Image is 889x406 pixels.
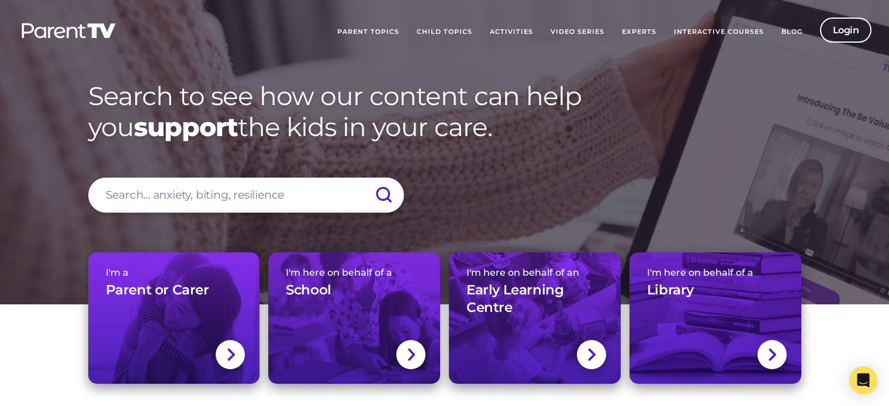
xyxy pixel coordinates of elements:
span: I'm here on behalf of an [466,267,603,278]
span: I'm here on behalf of a [647,267,784,278]
img: svg+xml;base64,PHN2ZyBlbmFibGUtYmFja2dyb3VuZD0ibmV3IDAgMCAxNC44IDI1LjciIHZpZXdCb3g9IjAgMCAxNC44ID... [407,347,416,362]
h1: Search to see how our content can help you the kids in your care. [88,81,801,143]
a: I'm aParent or Carer [88,252,260,384]
h3: School [286,282,331,299]
div: Open Intercom Messenger [849,366,877,394]
h3: Parent or Carer [106,282,209,299]
a: Blog [773,18,811,47]
strong: support [134,111,238,143]
a: Experts [613,18,665,47]
input: Submit [363,178,404,213]
h3: Early Learning Centre [466,282,603,317]
a: I'm here on behalf of anEarly Learning Centre [449,252,621,384]
a: Activities [481,18,542,47]
img: svg+xml;base64,PHN2ZyBlbmFibGUtYmFja2dyb3VuZD0ibmV3IDAgMCAxNC44IDI1LjciIHZpZXdCb3g9IjAgMCAxNC44ID... [226,347,235,362]
a: Child Topics [408,18,481,47]
a: Login [820,18,872,43]
a: Video Series [542,18,613,47]
span: I'm a [106,267,243,278]
a: Parent Topics [328,18,408,47]
img: svg+xml;base64,PHN2ZyBlbmFibGUtYmFja2dyb3VuZD0ibmV3IDAgMCAxNC44IDI1LjciIHZpZXdCb3g9IjAgMCAxNC44ID... [587,347,596,362]
input: Search... anxiety, biting, resilience [88,178,404,213]
h3: Library [647,282,694,299]
a: Interactive Courses [665,18,773,47]
span: I'm here on behalf of a [286,267,423,278]
img: parenttv-logo-white.4c85aaf.svg [20,22,117,39]
a: I'm here on behalf of aSchool [268,252,440,384]
a: I'm here on behalf of aLibrary [629,252,801,384]
img: svg+xml;base64,PHN2ZyBlbmFibGUtYmFja2dyb3VuZD0ibmV3IDAgMCAxNC44IDI1LjciIHZpZXdCb3g9IjAgMCAxNC44ID... [767,347,776,362]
